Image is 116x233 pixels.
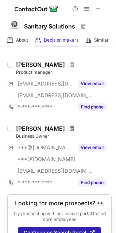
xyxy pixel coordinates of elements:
button: Reveal Button [78,103,107,111]
div: Product manager [16,69,112,76]
span: About [16,37,28,43]
div: [PERSON_NAME] [16,61,65,68]
span: [EMAIL_ADDRESS][DOMAIN_NAME] [18,80,73,87]
button: Reveal Button [78,144,107,151]
img: s_8e2eafe6272b86f50bd51b989efb09 [7,18,22,33]
span: Decision makers [44,37,78,43]
button: Reveal Button [78,179,107,186]
span: ***@[DOMAIN_NAME] [18,144,73,151]
span: ***@[DOMAIN_NAME] [18,156,75,163]
div: Business Owner [16,133,112,140]
div: [PERSON_NAME] [16,125,65,132]
span: [EMAIL_ADDRESS][DOMAIN_NAME] [18,92,93,99]
span: Similar [94,37,109,43]
header: Looking for more prospects? 👀 [15,200,104,206]
span: [EMAIL_ADDRESS][DOMAIN_NAME] [18,168,93,174]
p: Try prospecting with our search portal to find more employees. [13,211,106,222]
img: ContactOut v5.3.10 [15,4,58,13]
h1: Sanitary Solutions [24,22,75,31]
button: Reveal Button [78,80,107,87]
